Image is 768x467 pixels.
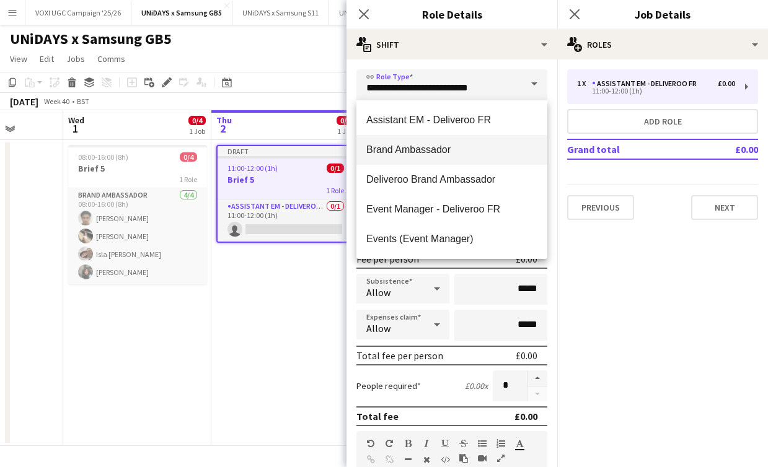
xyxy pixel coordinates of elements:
button: Insert video [478,453,487,463]
button: Clear Formatting [422,455,431,465]
div: 1 x [577,79,592,88]
span: 1 Role [326,186,344,195]
td: Grand total [567,139,699,159]
button: Text Color [515,439,524,448]
button: Paste as plain text [459,453,468,463]
button: Strikethrough [459,439,468,448]
app-card-role: Brand Ambassador4/408:00-16:00 (8h)[PERSON_NAME][PERSON_NAME]Isla [PERSON_NAME][PERSON_NAME] [68,188,207,284]
button: Increase [527,370,547,386]
button: Unordered List [478,439,487,448]
app-job-card: Draft11:00-12:00 (1h)0/1Brief 51 RoleAssistant EM - Deliveroo FR0/111:00-12:00 (1h) [216,145,355,243]
span: Brand Ambassador [366,144,537,155]
span: Jobs [66,53,85,64]
span: Wed [68,115,84,126]
a: Jobs [61,51,90,67]
app-card-role: Assistant EM - Deliveroo FR0/111:00-12:00 (1h) [218,199,354,242]
span: Event Manager - Deliveroo FR [366,203,537,215]
button: Horizontal Line [404,455,412,465]
span: Edit [40,53,54,64]
div: £0.00 [514,410,537,422]
div: [DATE] [10,95,38,108]
label: People required [356,380,421,391]
span: Assistant EM - Deliveroo FR [366,114,537,126]
span: 0/4 [188,116,206,125]
div: 1 Job [189,126,205,136]
span: 1 Role [179,175,197,184]
a: Edit [35,51,59,67]
h3: Role Details [346,6,557,22]
div: £0.00 x [465,380,488,391]
span: Deliveroo Brand Ambassador [366,173,537,185]
span: Allow [366,322,391,334]
button: Italic [422,439,431,448]
div: BST [77,97,89,106]
span: Week 40 [41,97,72,106]
app-job-card: 08:00-16:00 (8h)0/4Brief 51 RoleBrand Ambassador4/408:00-16:00 (8h)[PERSON_NAME][PERSON_NAME]Isla... [68,145,207,284]
h3: Brief 5 [68,163,207,174]
span: 2 [214,121,232,136]
div: Draft [218,146,354,156]
span: 08:00-16:00 (8h) [78,152,128,162]
span: 0/4 [180,152,197,162]
span: View [10,53,27,64]
button: Next [691,195,758,220]
div: £0.00 [516,349,537,362]
span: 1 [66,121,84,136]
button: Previous [567,195,634,220]
span: Events (Event Manager) [366,233,537,245]
a: View [5,51,32,67]
span: 11:00-12:00 (1h) [227,164,278,173]
div: Fee per person [356,253,419,265]
button: Add role [567,109,758,134]
div: £0.00 [718,79,735,88]
div: £0.00 [516,253,537,265]
button: UNiDAYS x Samsung GB5 [131,1,232,25]
h3: Brief 5 [218,174,354,185]
button: Fullscreen [497,453,505,463]
div: 1 Job [337,126,353,136]
div: 11:00-12:00 (1h) [577,88,735,94]
span: 0/1 [327,164,344,173]
div: Roles [557,30,768,59]
td: £0.00 [699,139,758,159]
div: Assistant EM - Deliveroo FR [592,79,702,88]
button: Bold [404,439,412,448]
h1: UNiDAYS x Samsung GB5 [10,30,172,48]
button: Ordered List [497,439,505,448]
button: UNiDAYS x Samsung S11 [232,1,329,25]
span: Thu [216,115,232,126]
button: Redo [385,439,394,448]
h3: Job Details [557,6,768,22]
div: Total fee [356,410,399,422]
button: Undo [366,439,375,448]
div: Shift [346,30,557,59]
span: Allow [366,286,391,299]
div: Total fee per person [356,349,443,362]
span: Comms [97,53,125,64]
button: UNiDAYS x Boots UGC [329,1,416,25]
a: Comms [92,51,130,67]
button: VOXI UGC Campaign '25/26 [25,1,131,25]
span: 0/1 [337,116,354,125]
button: HTML Code [441,455,449,465]
button: Underline [441,439,449,448]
